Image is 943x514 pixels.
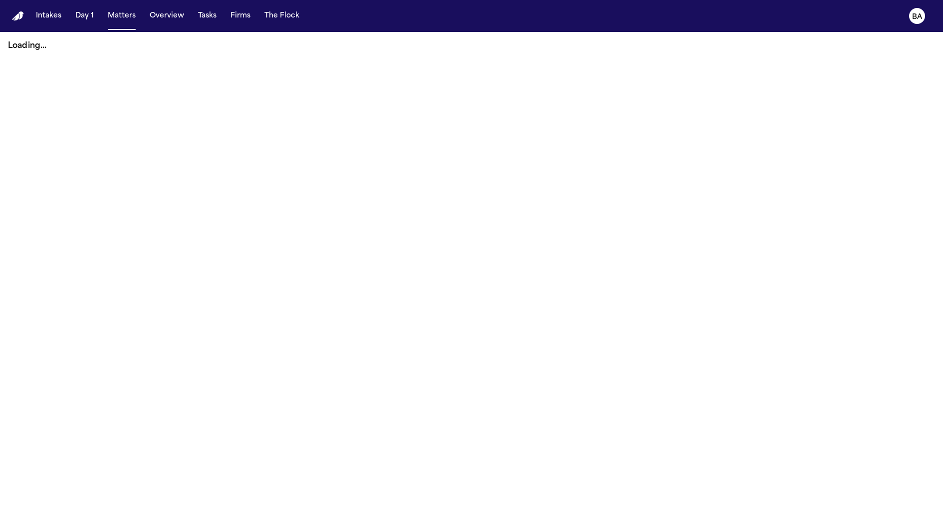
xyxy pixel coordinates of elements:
button: Tasks [194,7,221,25]
button: Firms [227,7,254,25]
button: Matters [104,7,140,25]
text: BA [912,13,923,20]
button: Day 1 [71,7,98,25]
a: Home [12,11,24,21]
button: The Flock [260,7,303,25]
button: Overview [146,7,188,25]
button: Intakes [32,7,65,25]
img: Finch Logo [12,11,24,21]
p: Loading... [8,40,935,52]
